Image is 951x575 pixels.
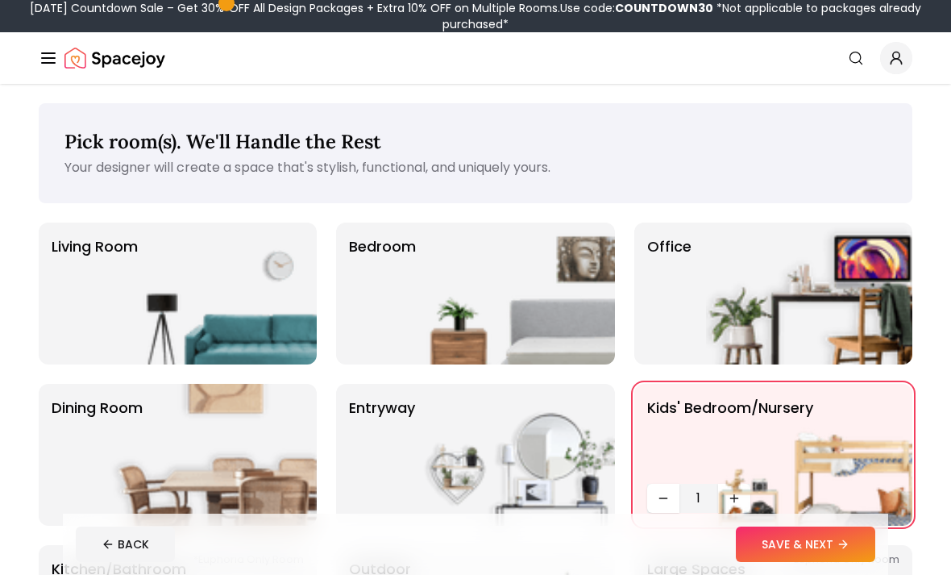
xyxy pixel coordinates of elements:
p: entryway [349,397,415,513]
img: Living Room [110,223,317,365]
img: Bedroom [409,223,615,365]
span: 1 [686,489,712,508]
button: SAVE & NEXT [736,527,875,562]
img: Office [706,223,912,365]
button: BACK [76,527,175,562]
button: Decrease quantity [647,484,679,513]
img: entryway [409,384,615,526]
p: Your designer will create a space that's stylish, functional, and uniquely yours. [64,158,887,177]
span: Pick room(s). We'll Handle the Rest [64,129,381,154]
img: Spacejoy Logo [64,42,165,74]
p: Living Room [52,235,138,352]
img: Kids' Bedroom/Nursery [706,384,912,526]
p: Dining Room [52,397,143,513]
p: Office [647,235,691,352]
p: Kids' Bedroom/Nursery [647,397,813,477]
img: Dining Room [110,384,317,526]
p: Bedroom [349,235,416,352]
a: Spacejoy [64,42,165,74]
nav: Global [39,32,912,84]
